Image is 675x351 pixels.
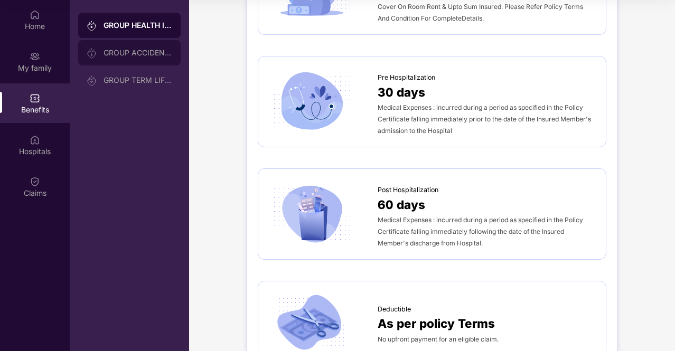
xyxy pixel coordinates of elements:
[378,304,411,315] span: Deductible
[378,195,425,214] span: 60 days
[30,51,40,62] img: svg+xml;base64,PHN2ZyB3aWR0aD0iMjAiIGhlaWdodD0iMjAiIHZpZXdCb3g9IjAgMCAyMCAyMCIgZmlsbD0ibm9uZSIgeG...
[378,335,499,343] span: No upfront payment for an eligible claim.
[87,48,97,59] img: svg+xml;base64,PHN2ZyB3aWR0aD0iMjAiIGhlaWdodD0iMjAiIHZpZXdCb3g9IjAgMCAyMCAyMCIgZmlsbD0ibm9uZSIgeG...
[378,314,495,333] span: As per policy Terms
[269,184,354,244] img: icon
[30,135,40,145] img: svg+xml;base64,PHN2ZyBpZD0iSG9zcGl0YWxzIiB4bWxucz0iaHR0cDovL3d3dy53My5vcmcvMjAwMC9zdmciIHdpZHRoPS...
[378,185,438,195] span: Post Hospitalization
[104,49,172,57] div: GROUP ACCIDENTAL INSURANCE
[378,72,435,83] span: Pre Hospitalization
[30,10,40,20] img: svg+xml;base64,PHN2ZyBpZD0iSG9tZSIgeG1sbnM9Imh0dHA6Ly93d3cudzMub3JnLzIwMDAvc3ZnIiB3aWR0aD0iMjAiIG...
[378,83,425,101] span: 30 days
[30,176,40,187] img: svg+xml;base64,PHN2ZyBpZD0iQ2xhaW0iIHhtbG5zPSJodHRwOi8vd3d3LnczLm9yZy8yMDAwL3N2ZyIgd2lkdGg9IjIwIi...
[104,20,172,31] div: GROUP HEALTH INSURANCE
[269,72,354,131] img: icon
[378,103,591,135] span: Medical Expenses : incurred during a period as specified in the Policy Certificate falling immedi...
[30,93,40,103] img: svg+xml;base64,PHN2ZyBpZD0iQmVuZWZpdHMiIHhtbG5zPSJodHRwOi8vd3d3LnczLm9yZy8yMDAwL3N2ZyIgd2lkdGg9Ij...
[378,216,583,247] span: Medical Expenses : incurred during a period as specified in the Policy Certificate falling immedi...
[104,76,172,84] div: GROUP TERM LIFE INSURANCE
[87,21,97,31] img: svg+xml;base64,PHN2ZyB3aWR0aD0iMjAiIGhlaWdodD0iMjAiIHZpZXdCb3g9IjAgMCAyMCAyMCIgZmlsbD0ibm9uZSIgeG...
[87,75,97,86] img: svg+xml;base64,PHN2ZyB3aWR0aD0iMjAiIGhlaWdodD0iMjAiIHZpZXdCb3g9IjAgMCAyMCAyMCIgZmlsbD0ibm9uZSIgeG...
